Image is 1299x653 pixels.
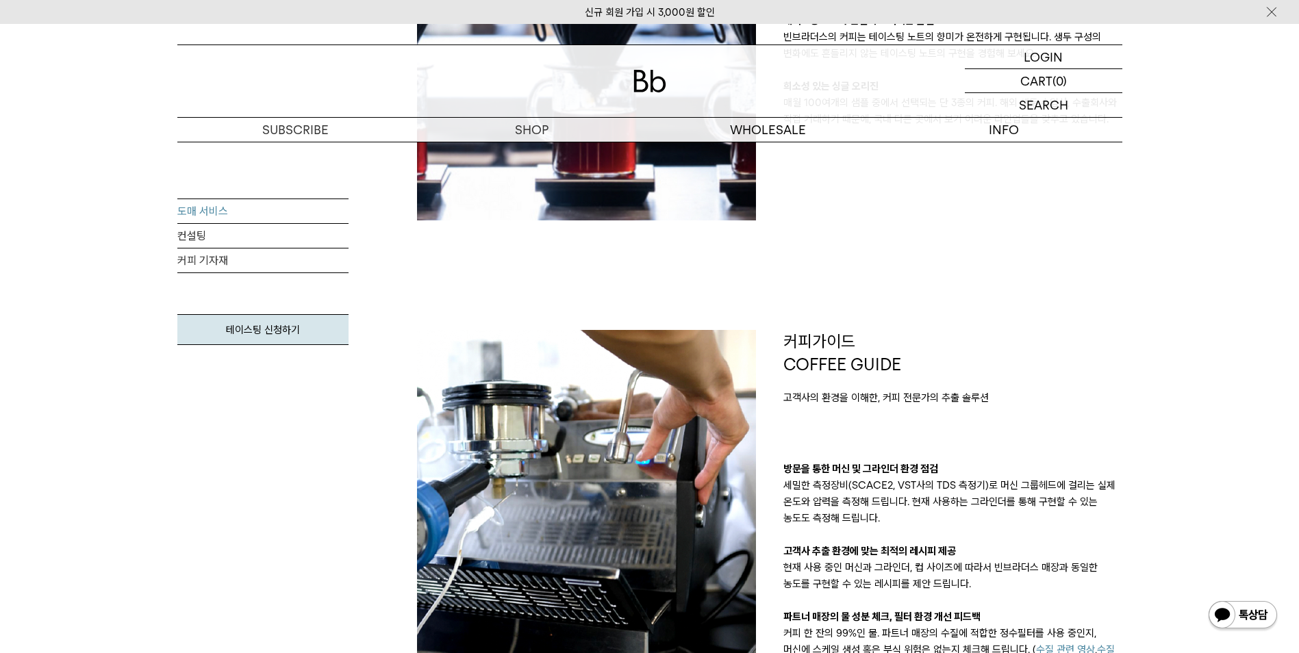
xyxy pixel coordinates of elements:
a: 신규 회원 가입 시 3,000원 할인 [585,6,715,18]
img: 카카오톡 채널 1:1 채팅 버튼 [1207,600,1278,632]
a: SUBSCRIBE [177,118,414,142]
a: LOGIN [965,45,1122,69]
p: 고객사 추출 환경에 맞는 최적의 레시피 제공 [783,543,1122,559]
p: CART [1020,69,1052,92]
p: 현재 사용 중인 머신과 그라인더, 컵 사이즈에 따라서 빈브라더스 매장과 동일한 농도를 구현할 수 있는 레시피를 제안 드립니다. [783,559,1122,592]
p: 방문을 통한 머신 및 그라인더 환경 점검 [783,461,1122,477]
a: 테이스팅 신청하기 [177,314,349,345]
a: SHOP [414,118,650,142]
p: LOGIN [1024,45,1063,68]
a: CART (0) [965,69,1122,93]
p: INFO [886,118,1122,142]
p: SEARCH [1019,93,1068,117]
p: (0) [1052,69,1067,92]
a: 도매 서비스 [177,199,349,224]
p: 고객사의 환경을 이해한, 커피 전문가의 추출 솔루션 [783,389,1122,406]
p: 파트너 매장의 물 성분 체크, 필터 환경 개선 피드백 [783,609,1122,625]
a: 커피 기자재 [177,248,349,273]
img: 로고 [633,70,666,92]
p: 커피가이드 COFFEE GUIDE [783,330,1122,376]
a: 컨설팅 [177,224,349,248]
p: WHOLESALE [650,118,886,142]
p: 세밀한 측정장비(SCACE2, VST사의 TDS 측정기)로 머신 그룹헤드에 걸리는 실제 온도와 압력을 측정해 드립니다. 현재 사용하는 그라인더를 통해 구현할 수 있는 농도도 ... [783,477,1122,526]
